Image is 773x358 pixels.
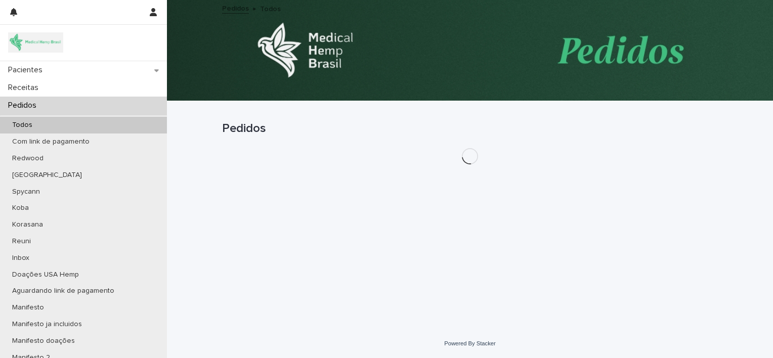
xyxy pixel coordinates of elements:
[4,65,51,75] p: Pacientes
[4,337,83,345] p: Manifesto doações
[4,254,37,262] p: Inbox
[4,303,52,312] p: Manifesto
[4,188,48,196] p: Spycann
[4,154,52,163] p: Redwood
[4,204,37,212] p: Koba
[4,171,90,180] p: [GEOGRAPHIC_DATA]
[4,320,90,329] p: Manifesto ja incluidos
[4,138,98,146] p: Com link de pagamento
[260,3,281,14] p: Todos
[222,121,718,136] h1: Pedidos
[4,101,45,110] p: Pedidos
[444,340,495,346] a: Powered By Stacker
[4,83,47,93] p: Receitas
[4,237,39,246] p: Reuni
[8,32,63,53] img: 4SJayOo8RSQX0lnsmxob
[222,2,249,14] a: Pedidos
[4,121,40,129] p: Todos
[4,287,122,295] p: Aguardando link de pagamento
[4,220,51,229] p: Korasana
[4,271,87,279] p: Doações USA Hemp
